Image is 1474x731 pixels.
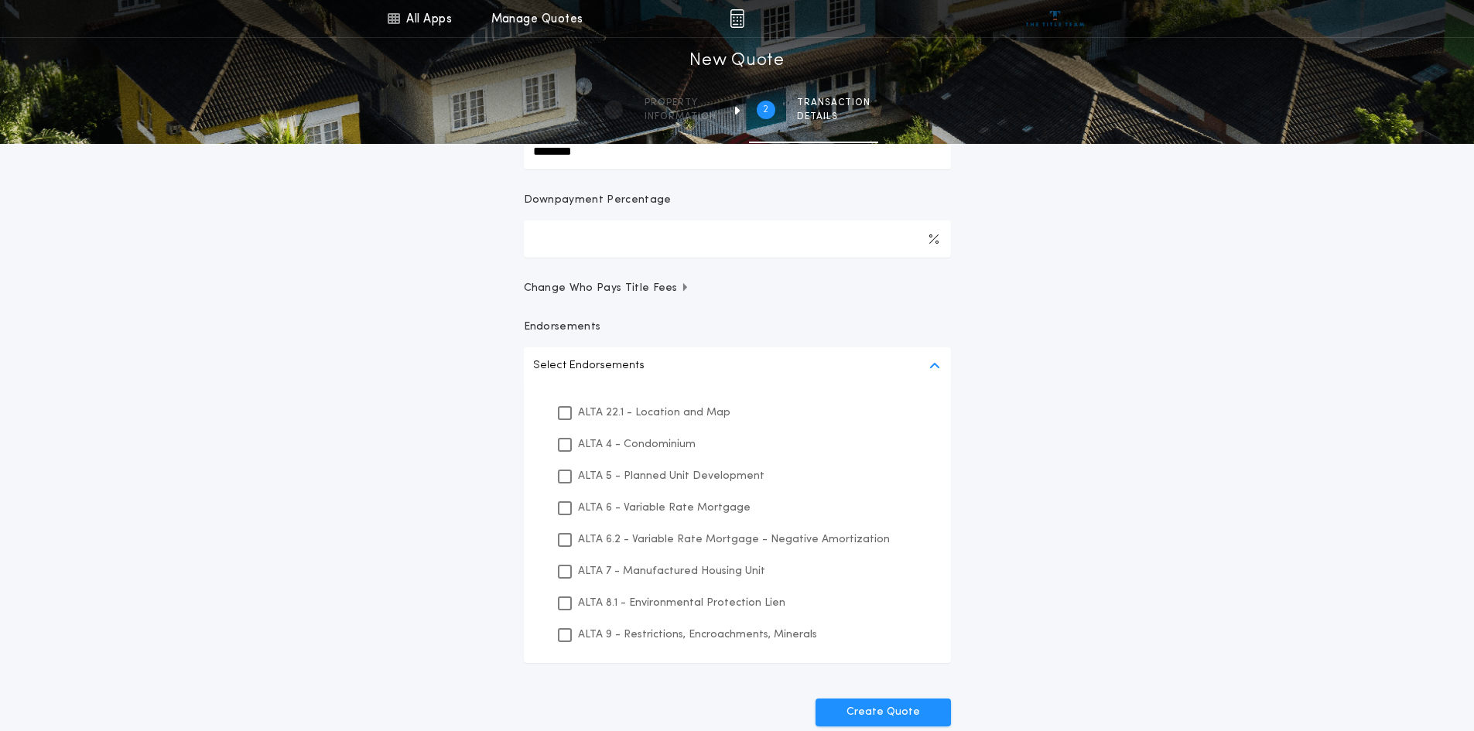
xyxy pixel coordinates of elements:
[524,281,690,296] span: Change Who Pays Title Fees
[578,405,730,421] p: ALTA 22.1 - Location and Map
[689,49,784,73] h1: New Quote
[730,9,744,28] img: img
[524,319,951,335] p: Endorsements
[524,193,672,208] p: Downpayment Percentage
[1026,11,1084,26] img: vs-icon
[578,595,785,611] p: ALTA 8.1 - Environmental Protection Lien
[524,347,951,384] button: Select Endorsements
[533,357,645,375] p: Select Endorsements
[797,97,870,109] span: Transaction
[524,132,951,169] input: New Loan Amount
[578,531,890,548] p: ALTA 6.2 - Variable Rate Mortgage - Negative Amortization
[816,699,951,726] button: Create Quote
[578,500,751,516] p: ALTA 6 - Variable Rate Mortgage
[578,436,696,453] p: ALTA 4 - Condominium
[645,111,716,123] span: information
[578,627,817,643] p: ALTA 9 - Restrictions, Encroachments, Minerals
[645,97,716,109] span: Property
[578,468,764,484] p: ALTA 5 - Planned Unit Development
[797,111,870,123] span: details
[524,220,951,258] input: Downpayment Percentage
[763,104,768,116] h2: 2
[524,281,951,296] button: Change Who Pays Title Fees
[524,384,951,663] ul: Select Endorsements
[578,563,765,579] p: ALTA 7 - Manufactured Housing Unit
